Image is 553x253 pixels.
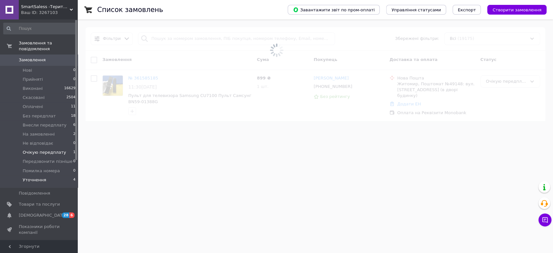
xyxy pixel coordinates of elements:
[73,67,75,73] span: 0
[23,113,56,119] span: Без передплат
[492,7,541,12] span: Створити замовлення
[23,177,46,183] span: Уточнення
[288,5,380,15] button: Завантажити звіт по пром-оплаті
[23,150,66,155] span: Очікую передплату
[73,77,75,82] span: 0
[66,95,75,101] span: 2504
[19,190,50,196] span: Повідомлення
[23,168,60,174] span: Помилка номера
[73,140,75,146] span: 0
[19,40,78,52] span: Замовлення та повідомлення
[23,122,66,128] span: Внесли передплату
[73,150,75,155] span: 1
[538,213,551,226] button: Чат з покупцем
[391,7,441,12] span: Управління статусами
[19,57,46,63] span: Замовлення
[73,177,75,183] span: 4
[19,212,67,218] span: [DEMOGRAPHIC_DATA]
[23,159,73,164] span: Передзвонити пізніше
[453,5,481,15] button: Експорт
[458,7,476,12] span: Експорт
[23,77,43,82] span: Прийняті
[71,113,75,119] span: 18
[64,86,75,91] span: 16629
[73,168,75,174] span: 0
[23,131,55,137] span: На замовленні
[23,86,43,91] span: Виконані
[19,224,60,235] span: Показники роботи компанії
[62,212,69,218] span: 28
[481,7,547,12] a: Створити замовлення
[3,23,76,34] input: Пошук
[73,122,75,128] span: 6
[71,104,75,110] span: 11
[293,7,374,13] span: Завантажити звіт по пром-оплаті
[23,140,53,146] span: Не відповідає
[487,5,547,15] button: Створити замовлення
[69,212,75,218] span: 6
[73,131,75,137] span: 2
[23,67,32,73] span: Нові
[97,6,163,14] h1: Список замовлень
[23,95,45,101] span: Скасовані
[21,10,78,16] div: Ваш ID: 3267103
[73,159,75,164] span: 0
[23,104,43,110] span: Оплачені
[19,201,60,207] span: Товари та послуги
[386,5,446,15] button: Управління статусами
[21,4,70,10] span: SmartSaless -Територія розумних продажів. Інтернет магазин електроніки та товарів для відпочінку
